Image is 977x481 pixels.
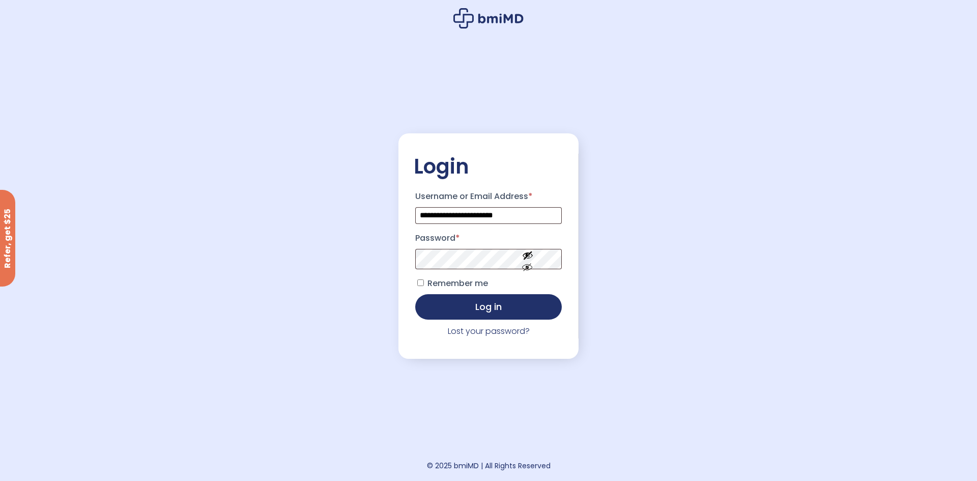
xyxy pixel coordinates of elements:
[415,294,562,320] button: Log in
[417,279,424,286] input: Remember me
[415,188,562,205] label: Username or Email Address
[427,277,488,289] span: Remember me
[427,459,551,473] div: © 2025 bmiMD | All Rights Reserved
[414,154,563,179] h2: Login
[448,325,530,337] a: Lost your password?
[415,230,562,246] label: Password
[499,241,556,276] button: Show password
